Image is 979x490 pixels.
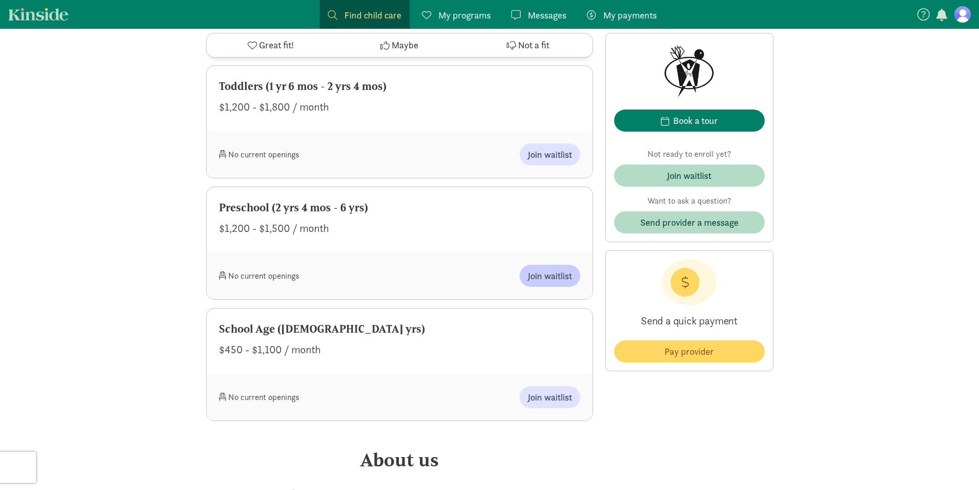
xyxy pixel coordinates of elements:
[344,8,401,22] span: Find child care
[219,265,400,287] div: No current openings
[219,321,580,337] div: School Age ([DEMOGRAPHIC_DATA] yrs)
[219,99,580,115] div: $1,200 - $1,800 / month
[219,78,580,95] div: Toddlers (1 yr 6 mos - 2 yrs 4 mos)
[614,165,765,187] button: Join waitlist
[219,143,400,166] div: No current openings
[614,195,765,207] p: Want to ask a question?
[614,148,765,160] p: Not ready to enroll yet?
[206,446,593,474] div: About us
[603,8,657,22] span: My payments
[614,110,765,132] button: Book a tour
[464,33,592,57] button: Not a fit
[520,143,580,166] button: Join waitlist
[614,305,765,336] p: Send a quick payment
[673,114,718,128] div: Book a tour
[219,386,400,408] div: No current openings
[207,33,335,57] button: Great fit!
[664,344,714,358] span: Pay provider
[8,8,68,21] a: Kinside
[219,341,580,358] div: $450 - $1,100 / month
[528,148,572,161] span: Join waitlist
[661,42,717,97] img: Provider logo
[614,211,765,233] button: Send provider a message
[518,39,549,52] span: Not a fit
[640,215,738,229] span: Send provider a message
[392,39,418,52] span: Maybe
[520,386,580,408] button: Join waitlist
[528,8,566,22] span: Messages
[219,199,580,216] div: Preschool (2 yrs 4 mos - 6 yrs)
[219,220,580,237] div: $1,200 - $1,500 / month
[259,39,294,52] span: Great fit!
[667,169,711,183] div: Join waitlist
[520,265,580,287] button: Join waitlist
[438,8,491,22] span: My programs
[335,33,464,57] button: Maybe
[528,390,572,404] span: Join waitlist
[528,269,572,283] span: Join waitlist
